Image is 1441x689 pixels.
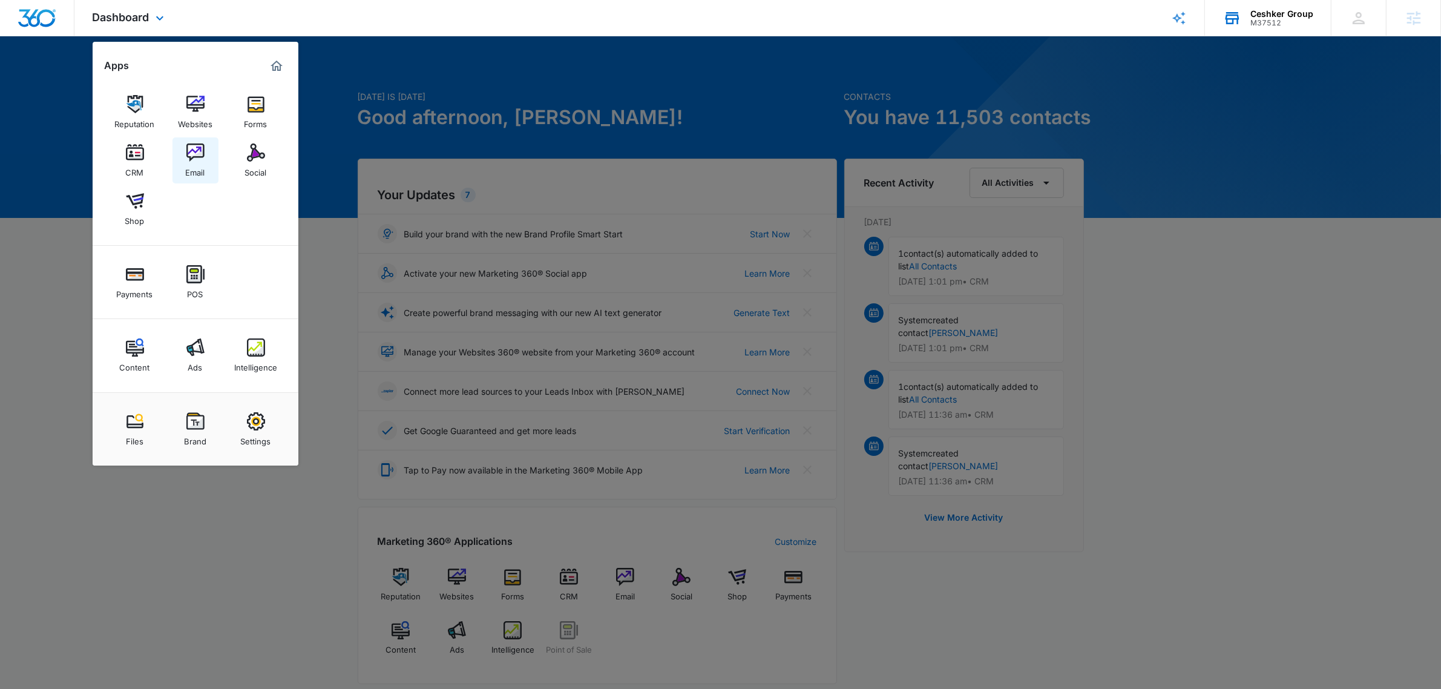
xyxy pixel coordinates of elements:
span: Dashboard [93,11,149,24]
a: Ads [172,332,218,378]
div: Reputation [115,113,155,129]
a: Reputation [112,89,158,135]
div: Content [120,357,150,372]
div: Files [126,430,143,446]
a: CRM [112,137,158,183]
a: Websites [172,89,218,135]
h2: Apps [105,60,130,71]
a: Forms [233,89,279,135]
div: Brand [184,430,206,446]
div: account name [1250,9,1313,19]
div: Websites [178,113,212,129]
a: Social [233,137,279,183]
div: POS [188,283,203,299]
a: Email [172,137,218,183]
a: Intelligence [233,332,279,378]
a: Shop [112,186,158,232]
div: Intelligence [234,357,277,372]
a: Files [112,406,158,452]
div: Settings [241,430,271,446]
a: Marketing 360® Dashboard [267,56,286,76]
a: Content [112,332,158,378]
a: Payments [112,259,158,305]
div: CRM [126,162,144,177]
a: Settings [233,406,279,452]
div: Forms [245,113,268,129]
div: Social [245,162,267,177]
a: Brand [172,406,218,452]
div: Shop [125,210,145,226]
div: Ads [188,357,203,372]
a: POS [172,259,218,305]
div: account id [1250,19,1313,27]
div: Email [186,162,205,177]
div: Payments [117,283,153,299]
